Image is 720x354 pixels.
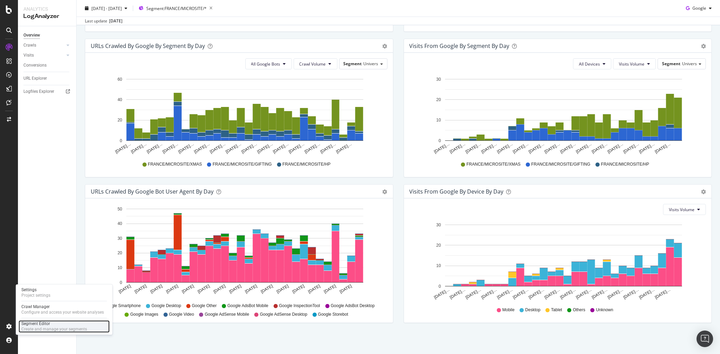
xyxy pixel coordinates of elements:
span: FRANCE/MICROSITE/GIFTING [531,161,590,167]
text: 20 [118,251,122,256]
text: [DATE] [339,284,353,294]
span: FRANCE/MICROSITE/HP [601,161,649,167]
span: Google Desktop [151,303,181,309]
text: 50 [118,207,122,212]
text: 20 [436,97,441,102]
div: gear [383,189,387,194]
text: [DATE] [197,284,210,294]
span: Google InspectionTool [279,303,320,309]
span: Crawl Volume [299,61,326,67]
text: 20 [118,118,122,123]
span: FRANCE/MICROSITE/HP [283,161,331,167]
button: All Google Bots [245,58,292,69]
text: [DATE] [244,284,258,294]
a: Segment EditorCreate and manage your segments [19,320,110,333]
button: Segment:FRANCE/MICROSITE/* [136,3,215,14]
div: URLs Crawled by Google bot User Agent By Day [91,188,214,195]
div: Logfiles Explorer [23,88,54,95]
button: All Devices [573,58,611,69]
span: Visits Volume [669,207,694,213]
text: [DATE] [307,284,321,294]
text: 30 [436,77,441,82]
text: [DATE] [118,284,132,294]
a: Crawl ManagerConfigure and access your website analyses [19,303,110,316]
span: Google AdSense Mobile [205,312,249,317]
a: Logfiles Explorer [23,88,71,95]
span: Others [573,307,585,313]
div: A chart. [410,75,706,155]
span: All Google Bots [251,61,280,67]
svg: A chart. [410,220,706,301]
div: Open Intercom Messenger [697,331,713,347]
text: 0 [438,284,441,289]
text: 40 [118,222,122,226]
text: 0 [438,138,441,143]
div: Overview [23,32,40,39]
text: [DATE] [181,284,195,294]
div: LogAnalyzer [23,12,71,20]
div: Crawl Manager [21,304,104,309]
div: Configure and access your website analyses [21,309,104,315]
div: Segment Editor [21,321,87,326]
text: [DATE] [276,284,289,294]
span: FRANCE/MICROSITE/GIFTING [213,161,272,167]
span: Google Video [169,312,194,317]
text: 0 [120,280,122,285]
div: gear [383,44,387,49]
div: URL Explorer [23,75,47,82]
text: 30 [436,223,441,227]
text: 30 [118,236,122,241]
div: Create and manage your segments [21,326,87,332]
text: [DATE] [213,284,226,294]
a: Overview [23,32,71,39]
span: Google [692,5,706,11]
div: Last update [85,18,122,24]
div: Conversions [23,62,47,69]
span: Mobile [502,307,514,313]
div: Visits From Google By Device By Day [410,188,504,195]
span: FRANCE/MICROSITE/XMAS [466,161,521,167]
text: 20 [436,243,441,248]
span: Tablet [551,307,562,313]
button: Visits Volume [663,204,706,215]
text: [DATE] [292,284,305,294]
text: [DATE] [165,284,179,294]
svg: A chart. [91,204,387,300]
span: FRANCE/MICROSITE/XMAS [148,161,202,167]
button: [DATE] - [DATE] [82,3,130,14]
a: Conversions [23,62,71,69]
a: URL Explorer [23,75,71,82]
text: 60 [118,77,122,82]
span: Google AdsBot Desktop [331,303,375,309]
div: Settings [21,287,50,293]
span: Univers [364,61,378,67]
button: Google [683,3,714,14]
div: Visits [23,52,34,59]
text: [DATE] [260,284,274,294]
text: [DATE] [323,284,337,294]
a: Visits [23,52,65,59]
div: gear [701,44,706,49]
span: Univers [682,61,697,67]
svg: A chart. [91,75,387,155]
span: All Devices [579,61,600,67]
span: Visits Volume [619,61,644,67]
span: Google Storebot [318,312,348,317]
div: gear [701,189,706,194]
span: Google Smartphone [104,303,141,309]
a: Crawls [23,42,65,49]
button: Crawl Volume [294,58,337,69]
a: SettingsProject settings [19,286,110,299]
span: Segment: FRANCE/MICROSITE/* [146,5,207,11]
div: Visits from Google By Segment By Day [410,42,510,49]
text: [DATE] [149,284,163,294]
span: Segment [662,61,680,67]
div: Analytics [23,6,71,12]
span: Google AdsBot Mobile [227,303,268,309]
text: 10 [436,264,441,268]
div: Crawls [23,42,36,49]
span: Google AdSense Desktop [260,312,307,317]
